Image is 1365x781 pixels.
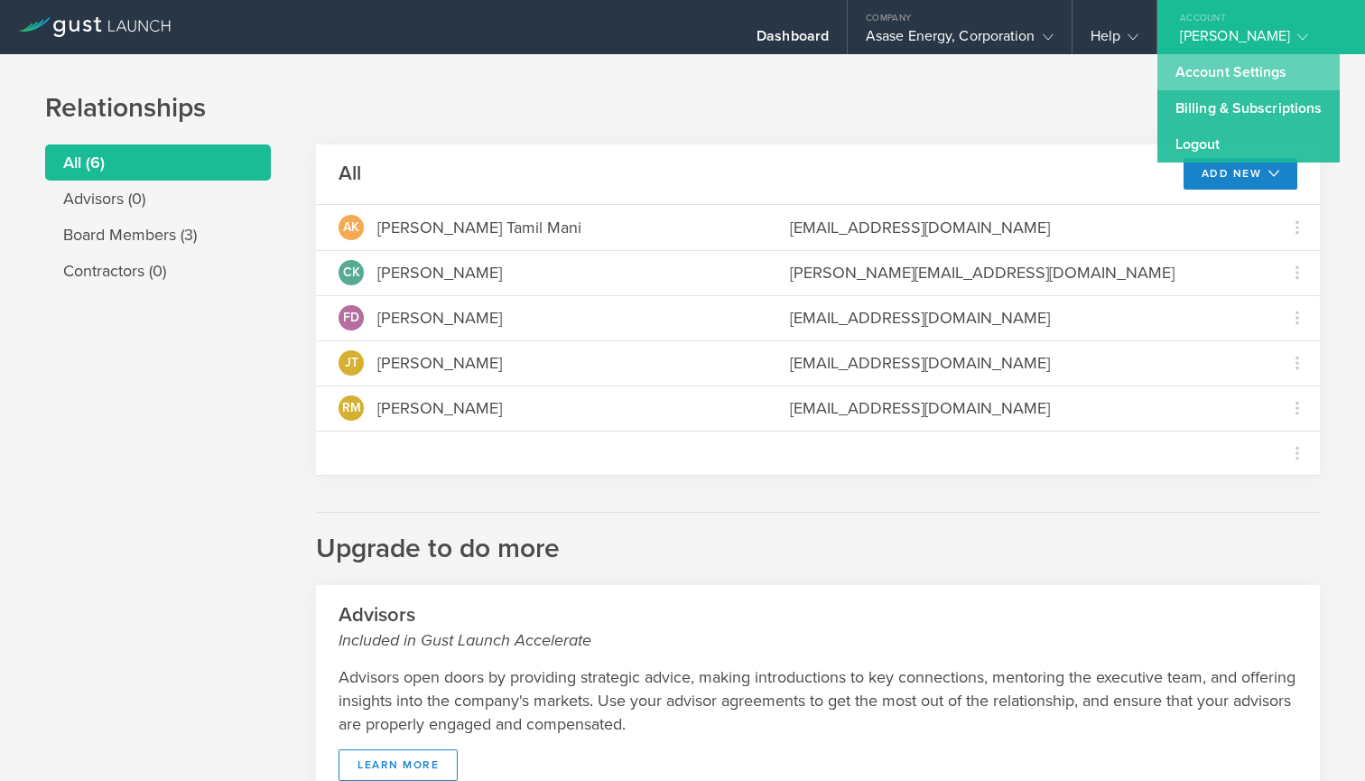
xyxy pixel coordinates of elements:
li: Board Members (3) [45,217,271,253]
span: CK [343,266,360,279]
span: FD [343,311,359,324]
span: AK [343,221,359,234]
a: Learn More [339,749,458,781]
div: [PERSON_NAME] [1180,27,1333,54]
h2: Advisors [339,602,1297,652]
h2: Upgrade to do more [316,512,1320,567]
h2: All [339,161,361,187]
div: [PERSON_NAME] [377,396,502,420]
span: RM [342,402,361,414]
span: JT [345,357,358,369]
small: Included in Gust Launch Accelerate [339,628,1297,652]
div: [EMAIL_ADDRESS][DOMAIN_NAME] [790,396,1252,420]
div: [PERSON_NAME] [377,261,502,284]
li: Advisors (0) [45,181,271,217]
div: [PERSON_NAME][EMAIL_ADDRESS][DOMAIN_NAME] [790,261,1252,284]
div: [PERSON_NAME] [377,351,502,375]
div: Dashboard [757,27,829,54]
div: [EMAIL_ADDRESS][DOMAIN_NAME] [790,306,1252,330]
div: [EMAIL_ADDRESS][DOMAIN_NAME] [790,351,1252,375]
div: Asase Energy, Corporation [866,27,1054,54]
div: [PERSON_NAME] [377,306,502,330]
li: Contractors (0) [45,253,271,289]
div: [EMAIL_ADDRESS][DOMAIN_NAME] [790,216,1252,239]
li: All (6) [45,144,271,181]
h1: Relationships [45,90,1320,126]
div: Help [1091,27,1138,54]
div: [PERSON_NAME] Tamil Mani [377,216,581,239]
button: Add New [1184,158,1298,190]
p: Advisors open doors by providing strategic advice, making introductions to key connections, mento... [339,665,1297,736]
